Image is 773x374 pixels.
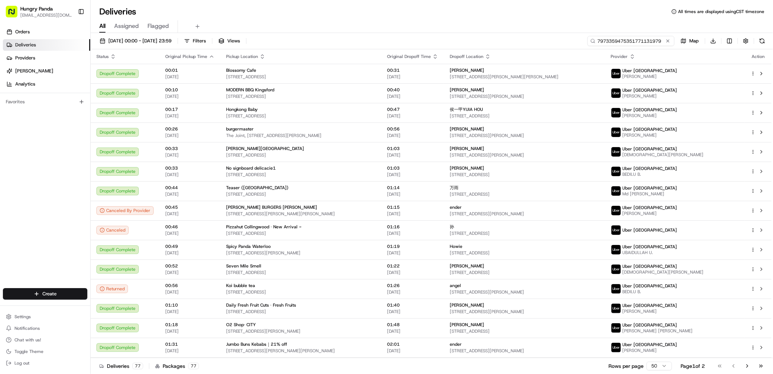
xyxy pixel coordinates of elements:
span: Blossomy Cafe [226,67,256,73]
span: Uber [GEOGRAPHIC_DATA] [623,263,677,269]
span: 01:10 [165,302,215,308]
span: Uber [GEOGRAPHIC_DATA] [623,126,677,132]
span: [PERSON_NAME] [450,263,484,269]
input: Clear [19,47,120,54]
button: Map [677,36,702,46]
button: Hungry Panda [20,5,53,12]
span: [STREET_ADDRESS] [450,113,599,119]
span: Toggle Theme [14,349,43,354]
span: BEDILU B. [623,171,677,177]
span: Orders [15,29,30,35]
div: Action [751,54,766,59]
span: [STREET_ADDRESS] [450,328,599,334]
img: uber-new-logo.jpeg [611,206,621,215]
span: [STREET_ADDRESS][PERSON_NAME] [450,152,599,158]
img: uber-new-logo.jpeg [611,284,621,294]
div: Page 1 of 2 [681,362,705,370]
span: [DATE] [165,270,215,275]
span: [STREET_ADDRESS] [226,230,375,236]
span: Seven Mile Smell [226,263,261,269]
span: Koi bubble tea [226,283,255,288]
span: [EMAIL_ADDRESS][DOMAIN_NAME] [20,12,72,18]
span: Uber [GEOGRAPHIC_DATA] [623,146,677,152]
span: [DEMOGRAPHIC_DATA][PERSON_NAME] [623,152,704,158]
span: 01:31 [165,341,215,347]
span: Uber [GEOGRAPHIC_DATA] [623,87,677,93]
span: 01:14 [387,185,438,191]
span: Pizzahut Collingwood · New Arrival ~ [226,224,302,230]
span: [STREET_ADDRESS] [226,191,375,197]
span: [STREET_ADDRESS] [226,289,375,295]
span: 00:01 [165,67,215,73]
span: [DATE] [387,152,438,158]
span: [STREET_ADDRESS] [450,172,599,178]
span: ender [450,204,462,210]
span: [DATE] [165,309,215,315]
span: 01:18 [165,322,215,328]
img: uber-new-logo.jpeg [611,167,621,176]
div: We're available if you need us! [33,76,100,82]
span: Flagged [147,22,169,30]
span: [STREET_ADDRESS] [450,270,599,275]
span: [STREET_ADDRESS] [450,191,599,197]
span: Original Pickup Time [165,54,207,59]
span: Md [PERSON_NAME] [623,191,677,197]
span: Analytics [15,81,35,87]
span: 孙 [450,224,454,230]
span: [DATE] [165,289,215,295]
span: [STREET_ADDRESS] [226,172,375,178]
span: [PERSON_NAME] [450,87,484,93]
span: [PERSON_NAME] [450,322,484,328]
span: [DATE] [165,250,215,256]
span: Status [96,54,109,59]
span: [STREET_ADDRESS][PERSON_NAME] [450,289,599,295]
span: 01:48 [387,322,438,328]
img: 1736555255976-a54dd68f-1ca7-489b-9aae-adbdc363a1c4 [14,132,20,138]
input: Type to search [587,36,674,46]
img: Asif Zaman Khan [7,125,19,137]
span: Spicy Panda Waterloo [226,244,271,249]
span: [STREET_ADDRESS] [226,309,375,315]
span: [STREET_ADDRESS] [226,74,375,80]
span: [DATE] [165,113,215,119]
span: [STREET_ADDRESS] [226,113,375,119]
img: uber-new-logo.jpeg [611,69,621,78]
span: 00:10 [165,87,215,93]
img: uber-new-logo.jpeg [611,186,621,196]
img: uber-new-logo.jpeg [611,265,621,274]
div: 📗 [7,163,13,169]
div: Returned [96,284,128,293]
span: [STREET_ADDRESS][PERSON_NAME][PERSON_NAME] [226,211,375,217]
span: 00:44 [165,185,215,191]
span: O2 Shop· CITY [226,322,256,328]
span: Chat with us! [14,337,41,343]
span: [PERSON_NAME] [450,165,484,171]
span: [PERSON_NAME] [623,74,677,79]
span: The Joint, [STREET_ADDRESS][PERSON_NAME] [226,133,375,138]
span: 8月7日 [64,132,78,138]
img: uber-new-logo.jpeg [611,343,621,352]
a: Orders [3,26,90,38]
span: Log out [14,360,29,366]
span: 8月15日 [28,112,45,118]
span: • [24,112,26,118]
a: 📗Knowledge Base [4,159,58,172]
span: All times are displayed using CST timezone [678,9,764,14]
img: uber-new-logo.jpeg [611,323,621,333]
button: Notifications [3,323,87,333]
span: [DATE] [387,348,438,354]
p: Rows per page [608,362,644,370]
div: Start new chat [33,69,119,76]
span: [PERSON_NAME] [623,348,677,353]
span: Knowledge Base [14,162,55,169]
img: uber-new-logo.jpeg [611,88,621,98]
span: [DATE] [387,270,438,275]
span: [STREET_ADDRESS][PERSON_NAME] [226,328,375,334]
span: [STREET_ADDRESS] [226,270,375,275]
span: [DATE] [165,348,215,354]
span: 01:26 [387,283,438,288]
span: 01:03 [387,165,438,171]
span: Pickup Location [226,54,258,59]
img: uber-new-logo.jpeg [611,128,621,137]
